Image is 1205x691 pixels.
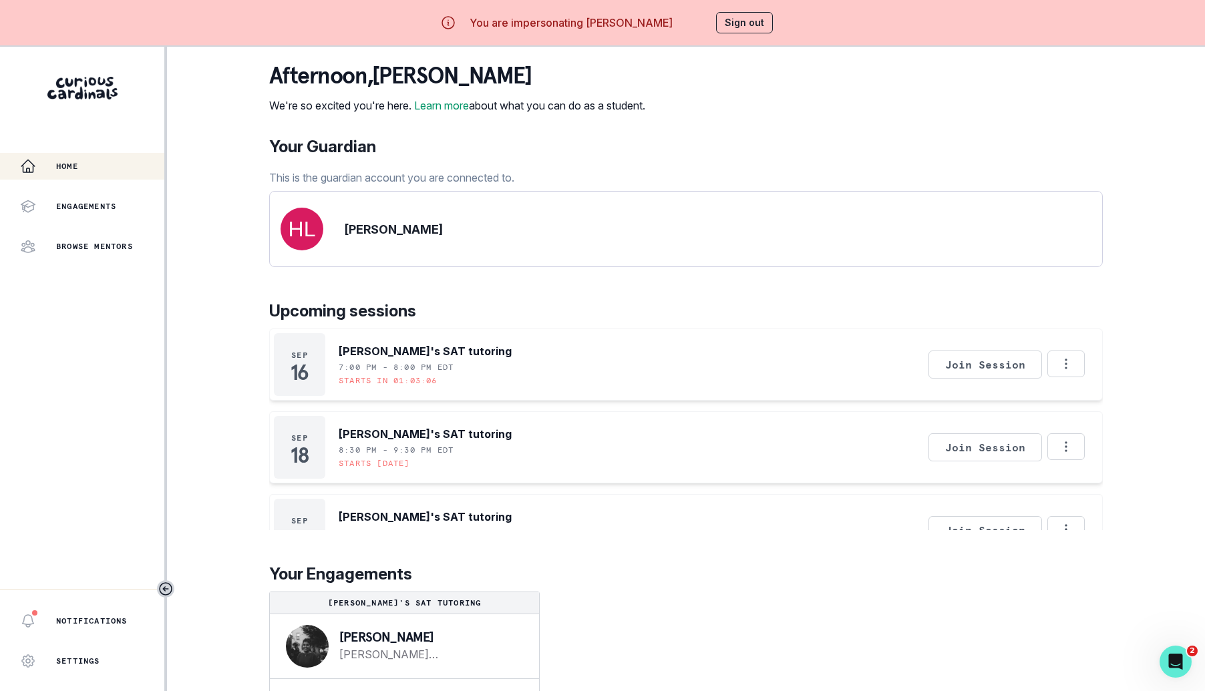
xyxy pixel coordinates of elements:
iframe: Intercom live chat [1160,646,1192,678]
p: [PERSON_NAME] [339,630,518,644]
p: 7:00 PM - 8:00 PM EDT [339,527,454,538]
p: Browse Mentors [56,241,133,252]
img: svg [281,208,323,250]
p: Settings [56,656,100,666]
p: Sep [291,433,308,443]
p: Starts [DATE] [339,458,410,469]
p: [PERSON_NAME]'s SAT tutoring [339,509,512,525]
p: We're so excited you're here. about what you can do as a student. [269,97,645,113]
button: Toggle sidebar [157,580,174,598]
p: 8:30 PM - 9:30 PM EDT [339,445,454,455]
p: This is the guardian account you are connected to. [269,170,514,186]
button: Join Session [928,516,1042,544]
p: [PERSON_NAME] [345,220,443,238]
p: 18 [291,449,308,462]
a: Learn more [414,99,469,112]
button: Join Session [928,433,1042,461]
p: Starts in 01:03:06 [339,375,438,386]
p: 16 [291,366,309,379]
p: Sep [291,515,308,526]
p: You are impersonating [PERSON_NAME] [470,15,673,31]
p: [PERSON_NAME]'s SAT tutoring [339,343,512,359]
p: Your Engagements [269,562,1103,586]
p: Home [56,161,78,172]
p: Notifications [56,616,128,626]
img: Curious Cardinals Logo [47,77,118,99]
p: Upcoming sessions [269,299,1103,323]
a: [PERSON_NAME][EMAIL_ADDRESS][DOMAIN_NAME] [339,646,518,662]
p: Sep [291,350,308,361]
button: Sign out [716,12,773,33]
span: 2 [1187,646,1198,656]
p: 7:00 PM - 8:00 PM EDT [339,362,454,373]
button: Options [1047,433,1085,460]
p: [PERSON_NAME]'s SAT tutoring [275,598,534,608]
p: Engagements [56,201,116,212]
p: Your Guardian [269,135,514,159]
p: [PERSON_NAME]'s SAT tutoring [339,426,512,442]
p: afternoon , [PERSON_NAME] [269,63,645,89]
button: Options [1047,351,1085,377]
button: Options [1047,516,1085,543]
button: Join Session [928,351,1042,379]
